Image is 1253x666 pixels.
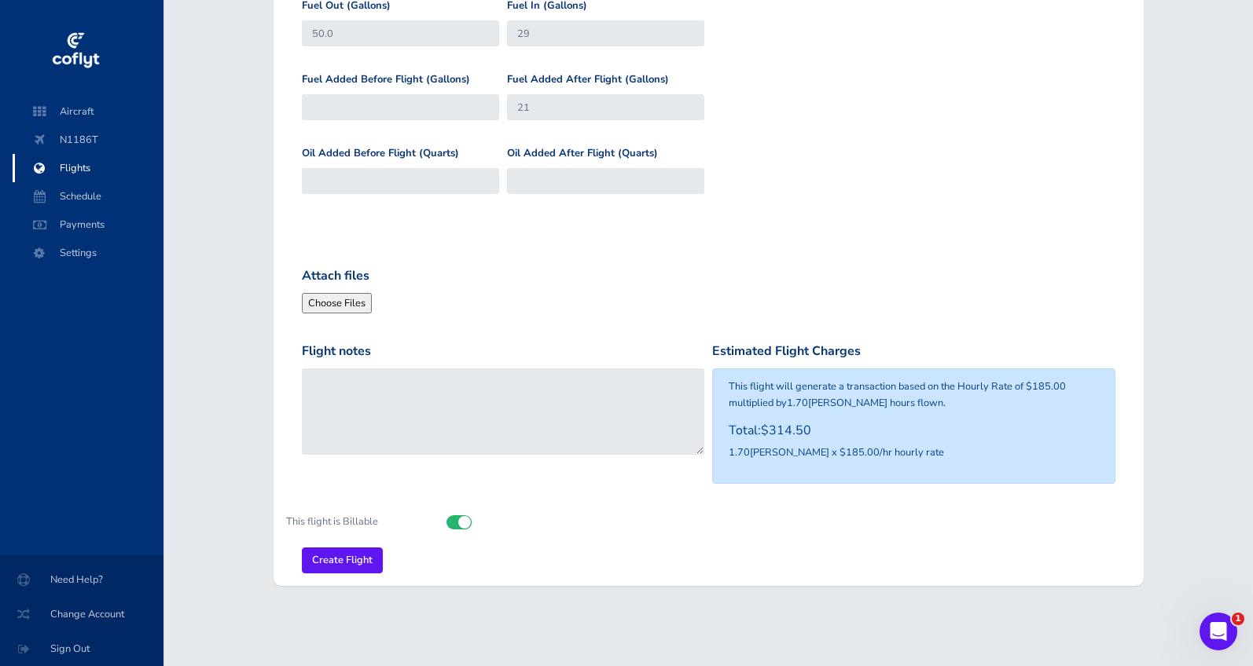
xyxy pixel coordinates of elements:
p: This flight will generate a transaction based on the Hourly Rate of $185.00 multiplied by [PERSON... [729,379,1099,411]
label: Oil Added Before Flight (Quarts) [302,145,459,162]
span: N1186T [28,126,148,154]
span: Settings [28,239,148,267]
label: Oil Added After Flight (Quarts) [507,145,658,162]
span: Payments [28,210,148,239]
span: Flights [28,154,148,182]
span: Schedule [28,182,148,210]
label: This flight is Billable [274,509,419,535]
iframe: Intercom live chat [1200,613,1237,650]
span: Need Help? [19,565,145,594]
span: 1.70 [787,396,808,410]
label: Flight notes [302,342,371,362]
h6: Total: [729,423,1099,438]
span: $314.50 [761,422,811,439]
p: [PERSON_NAME] x $185.00/hr hourly rate [729,445,1099,460]
label: Fuel Added Before Flight (Gallons) [302,71,470,88]
span: Aircraft [28,97,148,126]
label: Attach files [302,266,369,287]
input: Create Flight [302,547,383,573]
img: coflyt logo [50,27,101,75]
span: 1 [1232,613,1244,625]
label: Estimated Flight Charges [712,342,861,362]
span: 1.70 [729,445,750,459]
label: Fuel Added After Flight (Gallons) [507,71,669,88]
span: Change Account [19,600,145,628]
span: Sign Out [19,635,145,663]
